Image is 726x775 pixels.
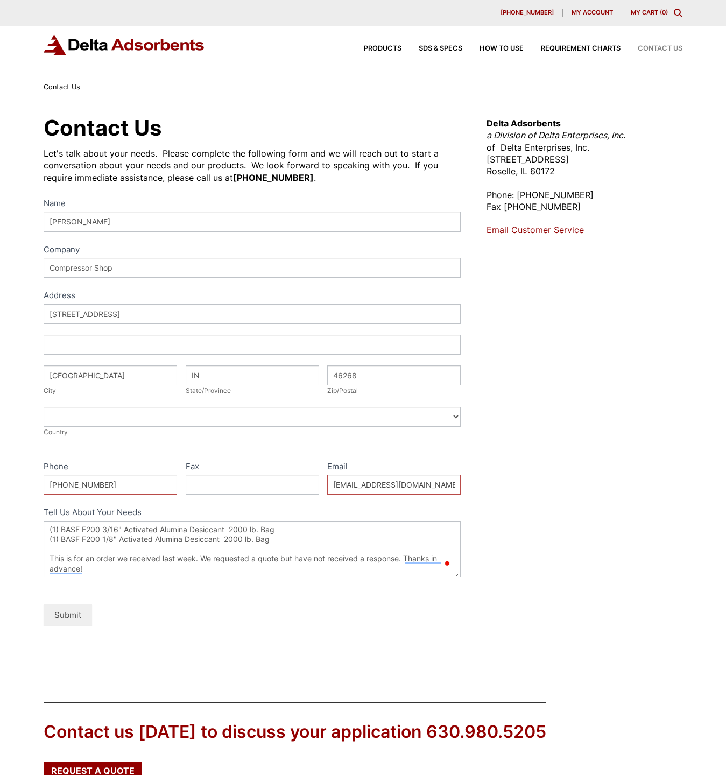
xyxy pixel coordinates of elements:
[487,130,625,140] em: a Division of Delta Enterprises, Inc.
[524,45,621,52] a: Requirement Charts
[44,34,205,55] img: Delta Adsorbents
[44,505,461,521] label: Tell Us About Your Needs
[401,45,462,52] a: SDS & SPECS
[487,118,561,129] strong: Delta Adsorbents
[563,9,622,17] a: My account
[501,10,554,16] span: [PHONE_NUMBER]
[487,189,682,213] p: Phone: [PHONE_NUMBER] Fax [PHONE_NUMBER]
[44,83,80,91] span: Contact Us
[492,9,563,17] a: [PHONE_NUMBER]
[44,147,461,184] div: Let's talk about your needs. Please complete the following form and we will reach out to start a ...
[419,45,462,52] span: SDS & SPECS
[327,460,461,475] label: Email
[662,9,666,16] span: 0
[51,766,135,775] span: Request a Quote
[572,10,613,16] span: My account
[44,720,546,744] div: Contact us [DATE] to discuss your application 630.980.5205
[44,288,461,304] div: Address
[347,45,401,52] a: Products
[44,427,461,438] div: Country
[233,172,314,183] strong: [PHONE_NUMBER]
[631,9,668,16] a: My Cart (0)
[462,45,524,52] a: How to Use
[638,45,682,52] span: Contact Us
[480,45,524,52] span: How to Use
[44,385,177,396] div: City
[44,604,92,625] button: Submit
[327,385,461,396] div: Zip/Postal
[44,196,461,212] label: Name
[44,117,461,139] h1: Contact Us
[44,521,461,577] textarea: To enrich screen reader interactions, please activate Accessibility in Grammarly extension settings
[44,243,461,258] label: Company
[621,45,682,52] a: Contact Us
[541,45,621,52] span: Requirement Charts
[674,9,682,17] div: Toggle Modal Content
[487,117,682,178] p: of Delta Enterprises, Inc. [STREET_ADDRESS] Roselle, IL 60172
[186,460,319,475] label: Fax
[364,45,401,52] span: Products
[44,460,177,475] label: Phone
[487,224,584,235] a: Email Customer Service
[186,385,319,396] div: State/Province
